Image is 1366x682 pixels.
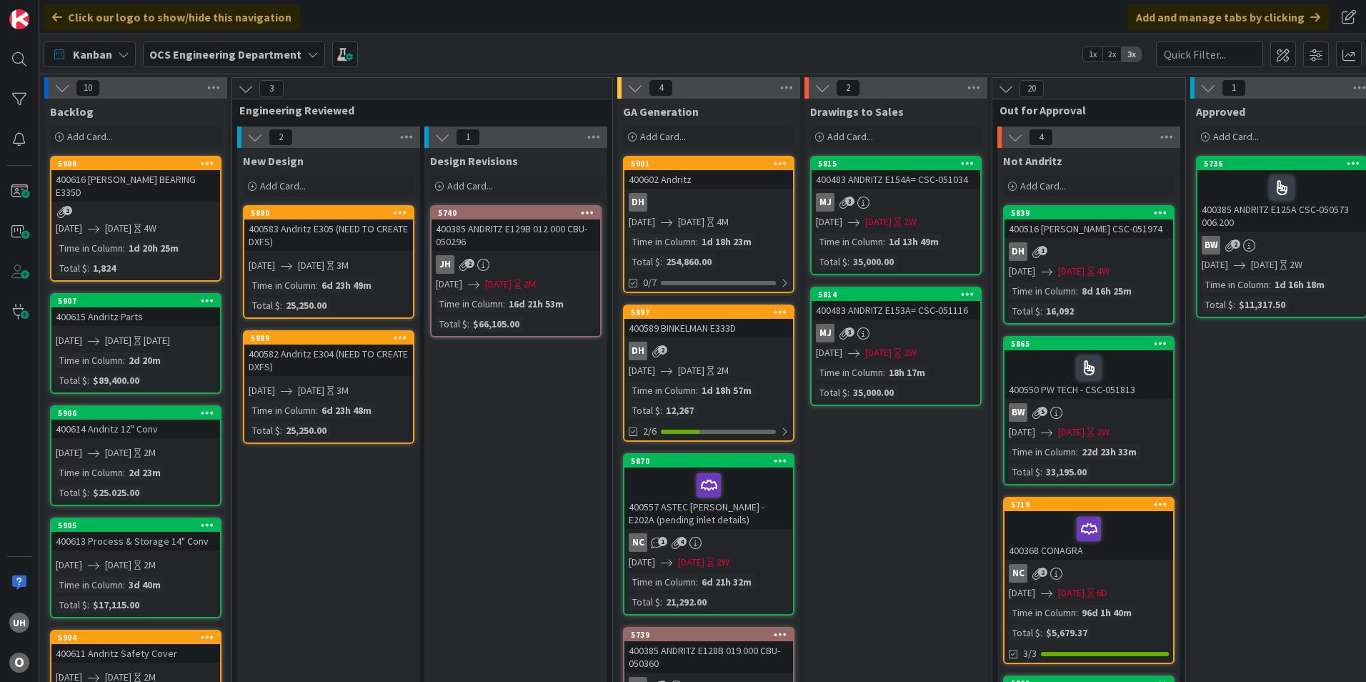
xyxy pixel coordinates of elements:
[662,594,710,610] div: 21,292.00
[1009,303,1040,319] div: Total $
[125,577,164,593] div: 3d 40m
[1004,219,1173,238] div: 400516 [PERSON_NAME] CSC-051974
[125,352,164,368] div: 2d 20m
[865,214,892,229] span: [DATE]
[9,9,29,29] img: Visit kanbanzone.com
[1003,497,1175,664] a: 5719400368 CONAGRANC[DATE][DATE]6DTime in Column:96d 1h 40mTotal $:$5,679.373/3
[816,385,847,400] div: Total $
[1038,246,1047,255] span: 1
[1011,500,1173,510] div: 5719
[624,628,793,673] div: 5739400385 ANDRITZ E128B 019.000 CBU- 050360
[1222,79,1246,97] span: 1
[456,129,480,146] span: 1
[849,385,897,400] div: 35,000.00
[51,420,220,438] div: 400614 Andritz 12" Conv
[812,193,980,212] div: MJ
[816,214,842,229] span: [DATE]
[1004,337,1173,399] div: 5865400550 PW TECH - CSC-051813
[63,206,72,215] span: 1
[1042,625,1091,641] div: $5,679.37
[56,221,82,236] span: [DATE]
[144,558,156,573] div: 2M
[658,537,667,546] span: 1
[624,628,793,641] div: 5739
[1003,205,1175,325] a: 5839400516 [PERSON_NAME] CSC-051974DH[DATE][DATE]4WTime in Column:8d 16h 25mTotal $:16,092
[678,214,704,229] span: [DATE]
[678,363,704,378] span: [DATE]
[1003,336,1175,485] a: 5865400550 PW TECH - CSC-051813BW[DATE][DATE]2WTime in Column:22d 23h 33mTotal $:33,195.00
[1009,242,1027,261] div: DH
[999,103,1167,117] span: Out for Approval
[485,277,512,292] span: [DATE]
[845,197,854,206] span: 3
[883,234,885,249] span: :
[1231,239,1240,249] span: 2
[624,157,793,189] div: 5901400602 Andritz
[1009,464,1040,480] div: Total $
[467,316,469,332] span: :
[58,296,220,306] div: 5907
[144,221,156,236] div: 4W
[631,456,793,466] div: 5870
[629,193,647,212] div: DH
[505,296,567,312] div: 16d 21h 53m
[89,260,119,276] div: 1,824
[1004,498,1173,511] div: 5719
[1202,297,1233,312] div: Total $
[631,630,793,640] div: 5739
[51,631,220,663] div: 5904400611 Andritz Safety Cover
[717,214,729,229] div: 4M
[1009,605,1076,621] div: Time in Column
[1004,564,1173,583] div: NC
[144,333,170,348] div: [DATE]
[123,577,125,593] span: :
[436,316,467,332] div: Total $
[67,130,113,143] span: Add Card...
[105,221,131,236] span: [DATE]
[447,179,493,192] span: Add Card...
[883,365,885,380] span: :
[51,519,220,550] div: 5905400613 Process & Storage 14" Conv
[1004,350,1173,399] div: 400550 PW TECH - CSC-051813
[629,214,655,229] span: [DATE]
[1042,464,1090,480] div: 33,195.00
[624,533,793,552] div: NC
[1271,277,1328,292] div: 1d 16h 18m
[282,297,330,313] div: 25,250.00
[316,402,318,418] span: :
[696,574,698,590] span: :
[243,205,414,319] a: 5890400583 Andritz E305 (NEED TO CREATE DXFS)[DATE][DATE]3MTime in Column:6d 23h 49mTotal $:25,25...
[810,104,904,119] span: Drawings to Sales
[1083,47,1102,61] span: 1x
[87,597,89,613] span: :
[904,345,917,360] div: 2W
[624,468,793,529] div: 400557 ASTEC [PERSON_NAME] - E202A (pending inlet details)
[629,594,660,610] div: Total $
[87,260,89,276] span: :
[51,307,220,326] div: 400615 Andritz Parts
[1042,303,1077,319] div: 16,092
[624,455,793,529] div: 5870400557 ASTEC [PERSON_NAME] - E202A (pending inlet details)
[1004,242,1173,261] div: DH
[816,365,883,380] div: Time in Column
[812,157,980,189] div: 5815400483 ANDRITZ E154A= CSC-051034
[1040,625,1042,641] span: :
[660,594,662,610] span: :
[1197,170,1366,232] div: 400385 ANDRITZ E125A CSC-050573 006.200
[812,288,980,301] div: 5814
[469,316,523,332] div: $66,105.00
[631,307,793,317] div: 5897
[810,287,982,406] a: 5814400483 ANDRITZ E153A= CSC-051116MJ[DATE][DATE]2WTime in Column:18h 17mTotal $:35,000.00
[1004,207,1173,238] div: 5839400516 [PERSON_NAME] CSC-051974
[1009,444,1076,460] div: Time in Column
[1078,283,1135,299] div: 8d 16h 25m
[1009,585,1035,601] span: [DATE]
[58,408,220,418] div: 5906
[816,254,847,270] div: Total $
[1197,236,1366,254] div: BW
[249,383,275,398] span: [DATE]
[244,219,413,251] div: 400583 Andritz E305 (NEED TO CREATE DXFS)
[629,574,696,590] div: Time in Column
[436,277,462,292] span: [DATE]
[1009,264,1035,279] span: [DATE]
